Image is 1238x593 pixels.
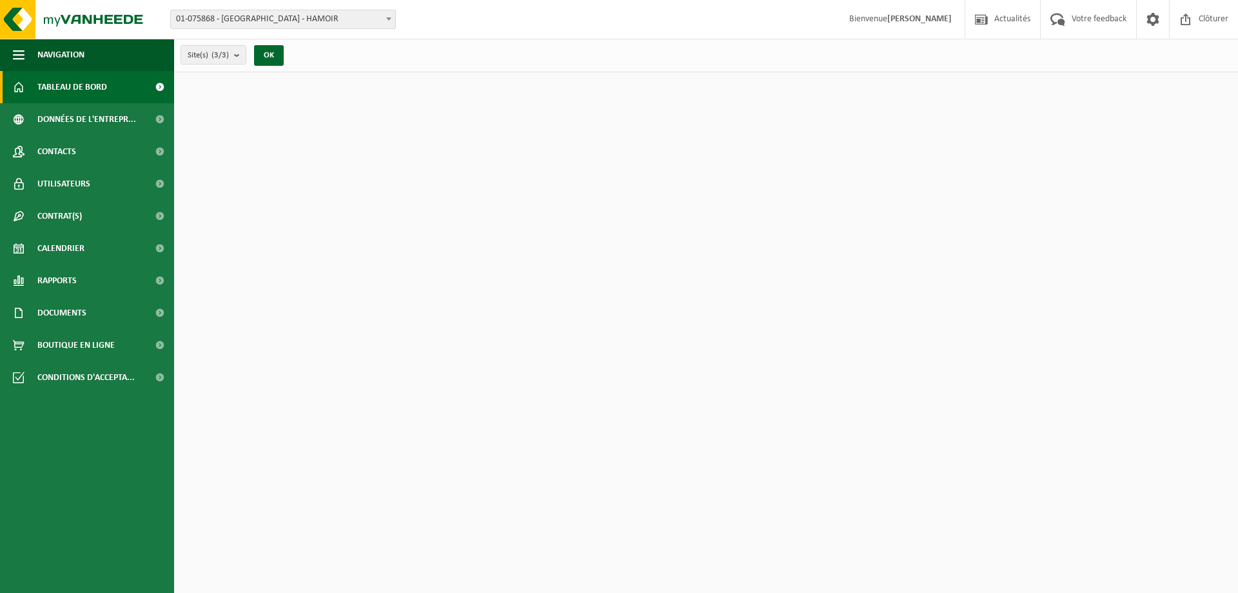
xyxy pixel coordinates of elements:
[211,51,229,59] count: (3/3)
[37,39,84,71] span: Navigation
[37,232,84,265] span: Calendrier
[37,265,77,297] span: Rapports
[37,200,82,232] span: Contrat(s)
[37,297,86,329] span: Documents
[171,10,395,28] span: 01-075868 - BELOURTHE - HAMOIR
[254,45,284,66] button: OK
[37,103,136,136] span: Données de l'entrepr...
[170,10,396,29] span: 01-075868 - BELOURTHE - HAMOIR
[37,361,135,394] span: Conditions d'accepta...
[37,329,115,361] span: Boutique en ligne
[6,565,215,593] iframe: chat widget
[887,14,952,24] strong: [PERSON_NAME]
[188,46,229,65] span: Site(s)
[37,136,76,168] span: Contacts
[37,71,107,103] span: Tableau de bord
[37,168,90,200] span: Utilisateurs
[181,45,246,65] button: Site(s)(3/3)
